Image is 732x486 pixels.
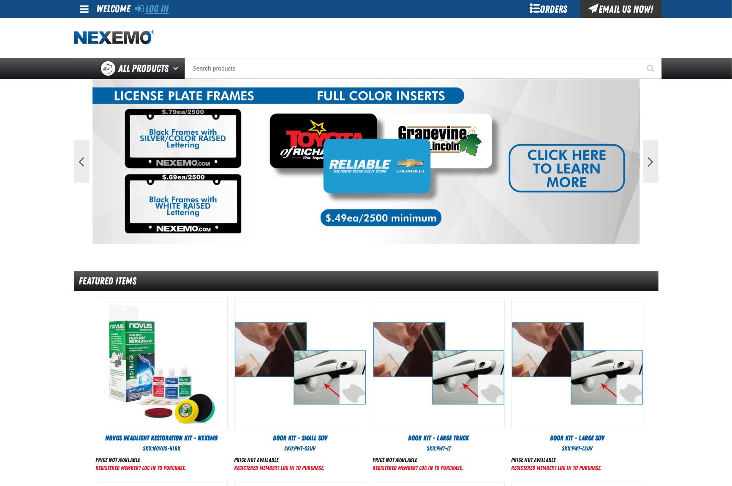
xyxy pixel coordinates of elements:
div: Price not available [373,456,463,464]
span: All Products [119,61,169,76]
button: Next [643,140,659,183]
button: Previous [74,140,89,183]
span: Novus Headlight Restoration Kit - Nexemo [106,434,218,442]
img: Nexemo logo [74,30,154,45]
div: SKU: [512,445,643,453]
button: 1 of 2 [360,236,365,240]
span: PWT-LSUV [571,445,593,452]
div: SKU: [234,445,366,453]
img: Door Kit - Large Truck [373,298,504,429]
: View Details of the Door Kit - Large Truck [373,298,504,429]
button: 2 of 2 [368,236,372,240]
div: Price not available [234,456,325,464]
a: Registered Member? Log In to purchase. [96,464,186,471]
: View Details of the Door Kit - Small SUV [235,298,366,429]
a: Registered Member? Log In to purchase. [512,464,602,471]
span: Door Kit - Small SUV [273,434,327,442]
a: Door Kit - Large SUV [512,434,643,443]
a: Registered Member? Log In to purchase. [234,464,325,471]
a: Novus Headlight Restoration Kit - Nexemo [96,434,228,443]
div: SKU: [96,445,228,453]
span: PWT-SSUV [294,445,316,452]
input: Search [185,58,662,79]
div: Featured Items [74,271,659,291]
a: Door Kit - Small SUV [234,434,366,443]
button: Open All Products pages [171,58,185,79]
a: Log In [136,3,169,15]
div: SKU: [373,445,505,453]
img: LP Frames-Inserts [93,79,640,244]
button: Start Searching [641,58,662,79]
span: Door Kit - Large SUV [550,434,604,442]
span: NOVUS-HLRK [152,445,180,452]
img: Door Kit - Small SUV [235,298,366,429]
span: PWT-LT [436,445,451,452]
span: Door Kit - Large Truck [408,434,469,442]
a: Registered Member? Log In to purchase. [373,464,463,471]
div: Price not available [512,456,602,464]
a: Door Kit - Large Truck [373,434,505,443]
img: Door Kit - Large SUV [512,298,643,429]
: View Details of the Novus Headlight Restoration Kit - Nexemo [96,298,227,429]
: View Details of the Door Kit - Large SUV [512,298,643,429]
div: Price not available [96,456,186,464]
img: Novus Headlight Restoration Kit - Nexemo [96,298,227,429]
